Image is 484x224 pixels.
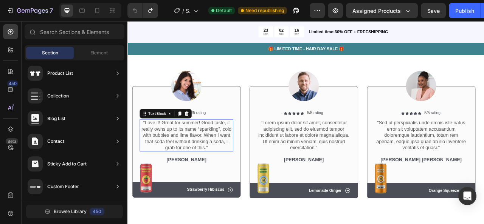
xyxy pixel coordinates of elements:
div: 450 [90,208,104,215]
img: gempages_432750572815254551-60355ce8-414e-4a59-83a7-cd31dc6a1cca.png [16,181,31,218]
div: Blog List [47,115,65,122]
p: 5/5 rating [377,114,398,120]
span: Browse Library [54,208,87,215]
span: Shopify Original Product Template [186,7,190,15]
div: Text Block [25,114,50,121]
p: "Love it! Great for summer! Good taste, it really owns up to its name “sparkling”, cold with bubb... [16,126,133,165]
div: Sticky Add to Cart [47,160,87,168]
div: Product List [47,70,73,77]
p: 5/5 rating [228,114,248,120]
img: gempages_432750572815254551-a30c62f0-05e4-45ca-ac80-7f24f7eb2b9e.png [205,63,243,102]
button: Publish [449,3,481,18]
p: [PERSON_NAME] [PERSON_NAME] [315,173,432,181]
p: 5/5 rating [79,114,99,120]
p: 7 [50,6,53,15]
button: Save [421,3,446,18]
input: Search Sections & Elements [25,24,124,39]
span: Need republishing [245,7,284,14]
div: Beta [6,138,18,144]
p: [PERSON_NAME] [16,173,133,181]
p: "Lorem ipsum dolor sit amet, consectetur adipiscing elit, sed do eiusmod tempor incididunt ut lab... [165,126,283,165]
p: Lemonade Ginger [230,213,272,219]
span: Assigned Products [352,7,401,15]
p: Orange Squeeze [383,213,422,219]
p: "Sed ut perspiciatis unde omnis iste natus error sit voluptatem accusantium doloremque laudantium... [315,126,432,165]
div: Undo/Redo [127,3,158,18]
div: Rich Text Editor. Editing area: main [15,125,134,166]
div: Custom Footer [47,183,79,190]
button: Assigned Products [346,3,418,18]
p: [PERSON_NAME] [165,173,283,181]
div: 450 [7,80,18,87]
p: Strawberry Hibiscus [75,212,123,218]
button: 7 [3,3,56,18]
span: Save [427,8,440,14]
span: Default [216,7,232,14]
img: gempages_432750572815254551-ef0d89b6-ac25-4a2c-b219-0d7927ae4de1.png [55,63,94,102]
iframe: Design area [127,21,484,224]
div: Open Intercom Messenger [458,187,476,205]
div: Contact [47,137,64,145]
p: Limited time:30% OFF + FREESHIPPING [230,10,453,18]
span: Element [90,49,108,56]
img: gempages_432750572815254551-10707c80-8f6c-4827-8d3d-7520a8bd342e.png [314,181,329,219]
button: Browse Library450 [26,205,123,218]
span: Section [42,49,58,56]
img: gempages_432750572815254551-72bb3b5b-89fc-410f-b575-ef698bf3b77d.png [354,63,392,102]
div: Publish [455,7,474,15]
img: gempages_432750572815254551-3fe71ecc-5aa4-4d9f-860c-3b7da5a70538.png [165,181,180,219]
p: 🎁 LIMITED TIME - HAIR DAY SALE 🎁 [1,31,453,39]
span: / [182,7,184,15]
div: Collection [47,92,69,100]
